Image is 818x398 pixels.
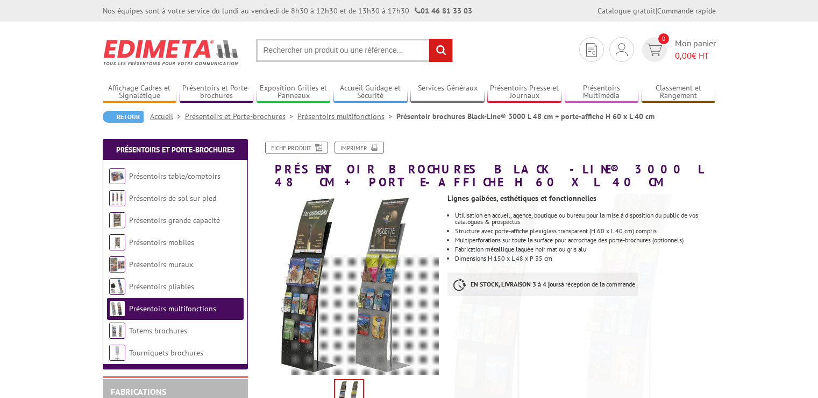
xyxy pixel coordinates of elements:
[103,5,472,16] div: Nos équipes sont à votre service du lundi au vendredi de 8h30 à 12h30 et de 13h30 à 17h30
[429,39,452,62] input: rechercher
[180,83,254,101] a: Présentoirs et Porte-brochures
[335,142,384,153] a: Imprimer
[396,111,655,122] li: Présentoir brochures Black-Line® 3000 L 48 cm + porte-affiche H 60 x L 40 cm
[129,238,194,247] a: Présentoirs mobiles
[109,234,125,250] img: Présentoirs mobiles
[129,282,194,291] a: Présentoirs pliables
[410,83,485,101] a: Services Généraux
[109,256,125,273] img: Présentoirs muraux
[675,37,716,62] span: Mon panier
[333,83,408,101] a: Accueil Guidage et Sécurité
[109,278,125,295] img: Présentoirs pliables
[129,260,193,269] a: Présentoirs muraux
[297,111,396,121] a: Présentoirs multifonctions
[565,83,639,101] a: Présentoirs Multimédia
[129,215,220,225] a: Présentoirs grande capacité
[109,345,125,361] img: Tourniquets brochures
[103,111,144,123] a: Retour
[116,145,234,155] a: Présentoirs et Porte-brochures
[265,142,328,153] a: Fiche produit
[129,171,220,181] a: Présentoirs table/comptoirs
[675,50,716,62] span: € HT
[129,326,187,336] a: Totems brochures
[256,39,453,62] input: Rechercher un produit ou une référence...
[616,43,628,56] img: devis rapide
[646,44,662,56] img: devis rapide
[251,142,724,188] h1: Présentoir brochures Black-Line® 3000 L 48 cm + porte-affiche H 60 x L 40 cm
[103,32,240,72] img: Edimeta
[586,43,597,57] img: devis rapide
[675,50,692,61] span: 0,00
[598,6,656,16] a: Catalogue gratuit
[658,33,669,44] span: 0
[129,348,203,358] a: Tourniquets brochures
[109,168,125,184] img: Présentoirs table/comptoirs
[639,37,716,62] a: devis rapide 0 Mon panier 0,00€ HT
[657,6,716,16] a: Commande rapide
[109,323,125,339] img: Totems brochures
[487,83,561,101] a: Présentoirs Presse et Journaux
[150,111,185,121] a: Accueil
[129,193,216,203] a: Présentoirs de sol sur pied
[129,304,216,313] a: Présentoirs multifonctions
[415,6,472,16] strong: 01 46 81 33 03
[257,83,331,101] a: Exposition Grilles et Panneaux
[109,212,125,228] img: Présentoirs grande capacité
[109,190,125,206] img: Présentoirs de sol sur pied
[109,301,125,317] img: Présentoirs multifonctions
[103,83,177,101] a: Affichage Cadres et Signalétique
[598,5,716,16] div: |
[185,111,297,121] a: Présentoirs et Porte-brochures
[642,83,716,101] a: Classement et Rangement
